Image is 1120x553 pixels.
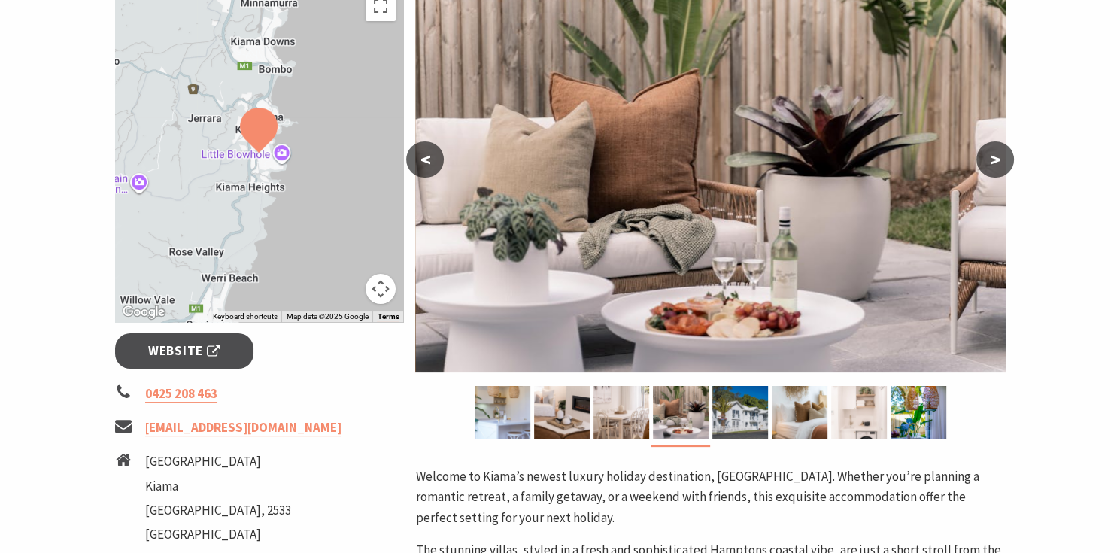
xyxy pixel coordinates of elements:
img: Salty Palms - Villa 2 [653,386,709,439]
img: Salty Palms - Villa 2 [831,386,887,439]
li: [GEOGRAPHIC_DATA] [145,524,291,545]
button: Keyboard shortcuts [212,311,277,322]
button: < [406,141,444,178]
span: Map data ©2025 Google [286,312,368,321]
li: [GEOGRAPHIC_DATA] [145,451,291,472]
img: Google [119,302,168,322]
span: Website [148,341,220,361]
a: [EMAIL_ADDRESS][DOMAIN_NAME] [145,419,341,436]
a: Website [115,333,254,369]
img: Salty Palms - Villa 2 [534,386,590,439]
a: Click to see this area on Google Maps [119,302,168,322]
img: SALTY PALMS LUXURY VILLAS BY THE SEA [712,386,768,439]
a: Terms (opens in new tab) [377,312,399,321]
li: Kiama [145,476,291,497]
img: Entertainers delight with gourmet kitchen [891,386,946,439]
li: [GEOGRAPHIC_DATA], 2533 [145,500,291,521]
button: Map camera controls [366,274,396,304]
a: 0425 208 463 [145,385,217,403]
button: > [976,141,1014,178]
p: Welcome to Kiama’s newest luxury holiday destination, [GEOGRAPHIC_DATA]. Whether you’re planning ... [415,466,1005,528]
img: Beautiful Gourmet Kitchen to entertain & enjoy [475,386,530,439]
img: Parents retreat [772,386,827,439]
img: Salty Palms - Villa 2 [593,386,649,439]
